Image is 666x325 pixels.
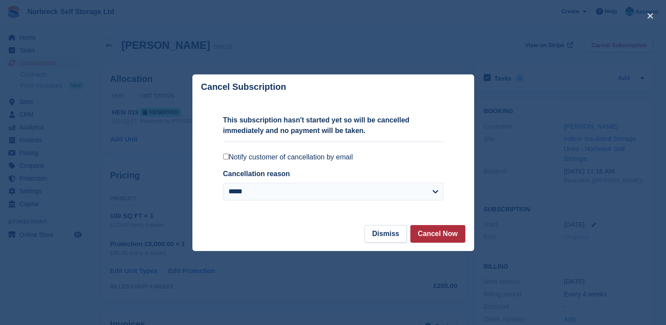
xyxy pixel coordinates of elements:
[364,225,406,243] button: Dismiss
[201,82,286,92] p: Cancel Subscription
[223,154,229,159] input: Notify customer of cancellation by email
[410,225,465,243] button: Cancel Now
[223,170,290,177] label: Cancellation reason
[643,9,657,23] button: close
[223,115,443,136] p: This subscription hasn't started yet so will be cancelled immediately and no payment will be taken.
[223,153,443,162] label: Notify customer of cancellation by email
